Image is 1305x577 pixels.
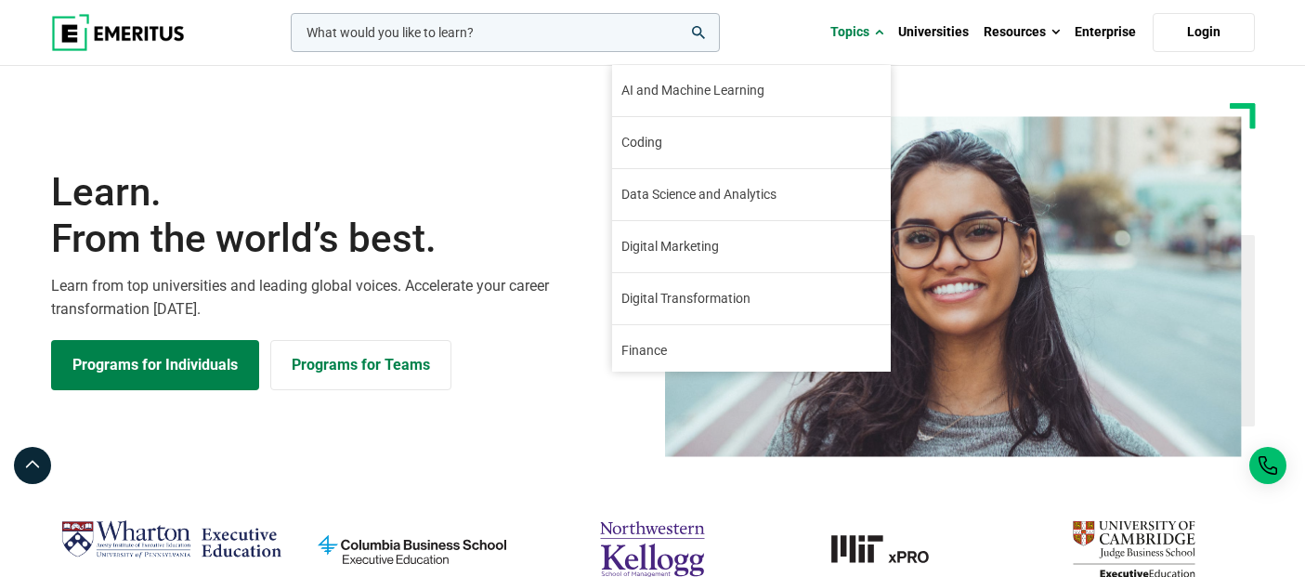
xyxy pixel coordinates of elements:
a: Digital Marketing [612,221,891,272]
a: Finance [612,325,891,376]
span: Finance [621,341,667,361]
a: Coding [612,117,891,168]
a: Explore for Business [270,340,451,390]
img: Learn from the world's best [665,116,1242,457]
a: Explore Programs [51,340,259,390]
a: Login [1153,13,1255,52]
span: Data Science and Analytics [621,185,776,204]
span: Digital Marketing [621,237,719,256]
span: AI and Machine Learning [621,81,764,100]
input: woocommerce-product-search-field-0 [291,13,720,52]
span: Coding [621,133,662,152]
a: AI and Machine Learning [612,65,891,116]
a: Digital Transformation [612,273,891,324]
span: From the world’s best. [51,216,642,262]
h1: Learn. [51,169,642,263]
span: Digital Transformation [621,289,750,308]
a: Data Science and Analytics [612,169,891,220]
p: Learn from top universities and leading global voices. Accelerate your career transformation [DATE]. [51,274,642,321]
img: Wharton Executive Education [60,513,282,568]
